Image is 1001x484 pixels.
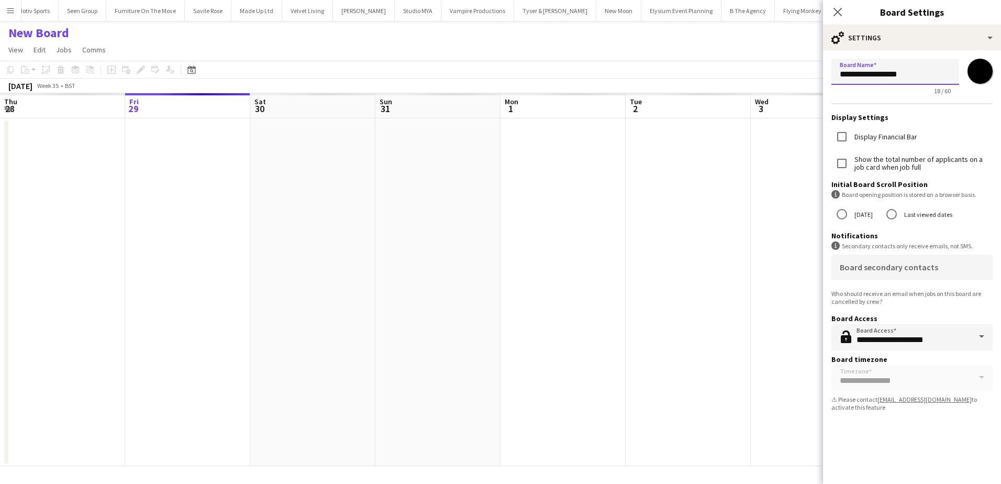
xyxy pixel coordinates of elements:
[831,231,993,240] h3: Notifications
[505,97,518,106] span: Mon
[29,43,50,57] a: Edit
[514,1,596,21] button: Tyser & [PERSON_NAME]
[630,97,642,106] span: Tue
[503,103,518,115] span: 1
[8,45,23,54] span: View
[753,103,769,115] span: 3
[852,206,873,223] label: [DATE]
[840,262,938,272] mat-label: Board secondary contacts
[333,1,395,21] button: [PERSON_NAME]
[52,43,76,57] a: Jobs
[831,395,993,411] div: ⚠ Please contact to activate this feature
[9,1,59,21] button: Motiv Sports
[831,113,993,122] h3: Display Settings
[231,1,282,21] button: Made Up Ltd
[755,97,769,106] span: Wed
[253,103,266,115] span: 30
[78,43,110,57] a: Comms
[831,241,993,250] div: Secondary contacts only receive emails, not SMS.
[395,1,441,21] button: Studio MYA
[106,1,185,21] button: Furniture On The Move
[628,103,642,115] span: 2
[3,103,17,115] span: 28
[852,156,993,171] label: Show the total number of applicants on a job card when job full
[641,1,721,21] button: Elysium Event Planning
[128,103,139,115] span: 29
[441,1,514,21] button: Vampire Productions
[82,45,106,54] span: Comms
[65,82,75,90] div: BST
[831,314,993,323] h3: Board Access
[831,190,993,199] div: Board opening position is stored on a browser basis.
[8,81,32,91] div: [DATE]
[926,87,959,95] span: 18 / 60
[4,43,27,57] a: View
[59,1,106,21] button: Seen Group
[129,97,139,106] span: Fri
[56,45,72,54] span: Jobs
[831,290,993,305] div: Who should receive an email when jobs on this board are cancelled by crew?
[775,1,830,21] button: Flying Monkey
[823,5,1001,19] h3: Board Settings
[831,180,993,189] h3: Initial Board Scroll Position
[282,1,333,21] button: Velvet Living
[831,355,993,364] h3: Board timezone
[35,82,61,90] span: Week 35
[852,133,917,141] label: Display Financial Bar
[185,1,231,21] button: Savile Rose
[254,97,266,106] span: Sat
[596,1,641,21] button: New Moon
[378,103,392,115] span: 31
[380,97,392,106] span: Sun
[4,97,17,106] span: Thu
[721,1,775,21] button: B The Agency
[877,395,972,403] a: [EMAIL_ADDRESS][DOMAIN_NAME]
[8,25,69,41] h1: New Board
[902,206,952,223] label: Last viewed dates
[823,25,1001,50] div: Settings
[34,45,46,54] span: Edit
